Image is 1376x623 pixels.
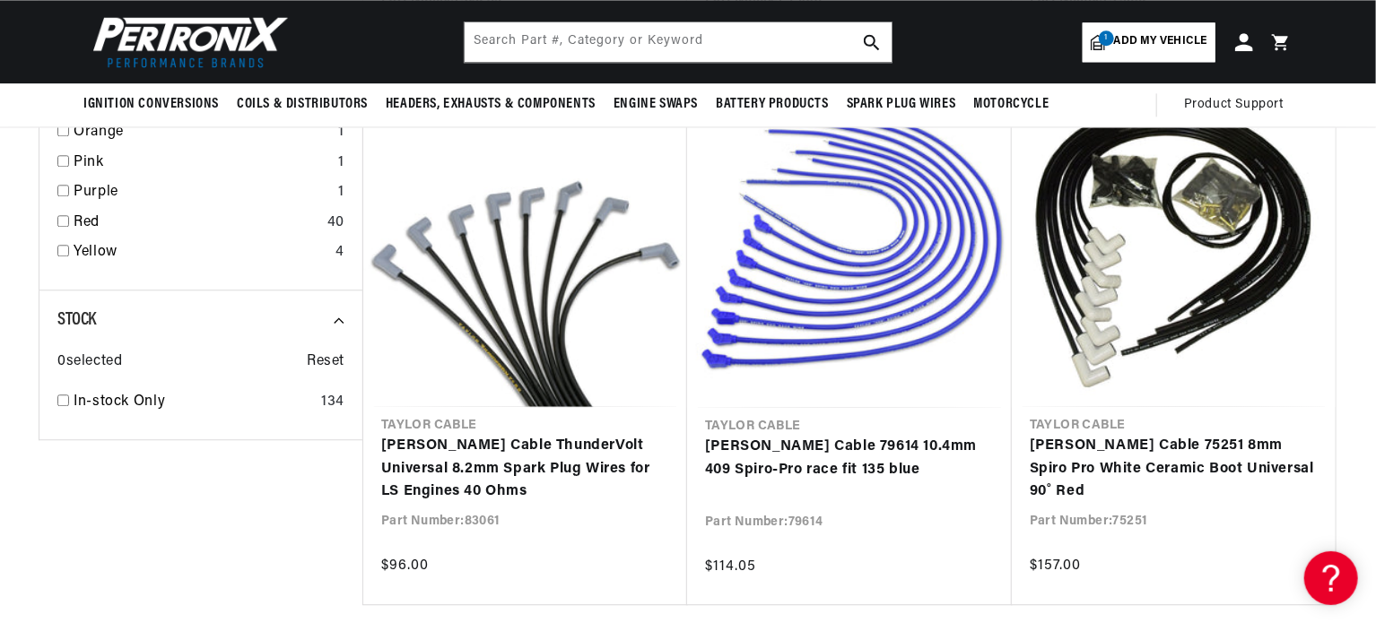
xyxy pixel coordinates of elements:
[1030,435,1318,504] a: [PERSON_NAME] Cable 75251 8mm Spiro Pro White Ceramic Boot Universal 90˚ Red
[838,83,965,125] summary: Spark Plug Wires
[74,241,328,264] a: Yellow
[1083,22,1215,62] a: 1Add my vehicle
[465,22,892,62] input: Search Part #, Category or Keyword
[237,95,368,114] span: Coils & Distributors
[377,83,605,125] summary: Headers, Exhausts & Components
[964,83,1058,125] summary: Motorcycle
[386,95,596,114] span: Headers, Exhausts & Components
[973,95,1049,114] span: Motorcycle
[1099,30,1114,46] span: 1
[57,311,96,329] span: Stock
[321,391,344,414] div: 134
[83,11,290,73] img: Pertronix
[381,435,669,504] a: [PERSON_NAME] Cable ThunderVolt Universal 8.2mm Spark Plug Wires for LS Engines 40 Ohms
[605,83,707,125] summary: Engine Swaps
[852,22,892,62] button: search button
[847,95,956,114] span: Spark Plug Wires
[338,181,344,204] div: 1
[74,121,331,144] a: Orange
[335,241,344,264] div: 4
[74,391,314,414] a: In-stock Only
[614,95,698,114] span: Engine Swaps
[74,212,320,235] a: Red
[338,121,344,144] div: 1
[74,181,331,204] a: Purple
[1184,95,1284,115] span: Product Support
[83,95,219,114] span: Ignition Conversions
[707,83,838,125] summary: Battery Products
[57,350,122,374] span: 0 selected
[716,95,829,114] span: Battery Products
[83,83,228,125] summary: Ignition Conversions
[307,350,344,374] span: Reset
[338,151,344,175] div: 1
[327,212,344,235] div: 40
[1184,83,1293,126] summary: Product Support
[228,83,377,125] summary: Coils & Distributors
[74,151,331,175] a: Pink
[1114,33,1207,50] span: Add my vehicle
[705,436,994,481] a: [PERSON_NAME] Cable 79614 10.4mm 409 Spiro-Pro race fit 135 blue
